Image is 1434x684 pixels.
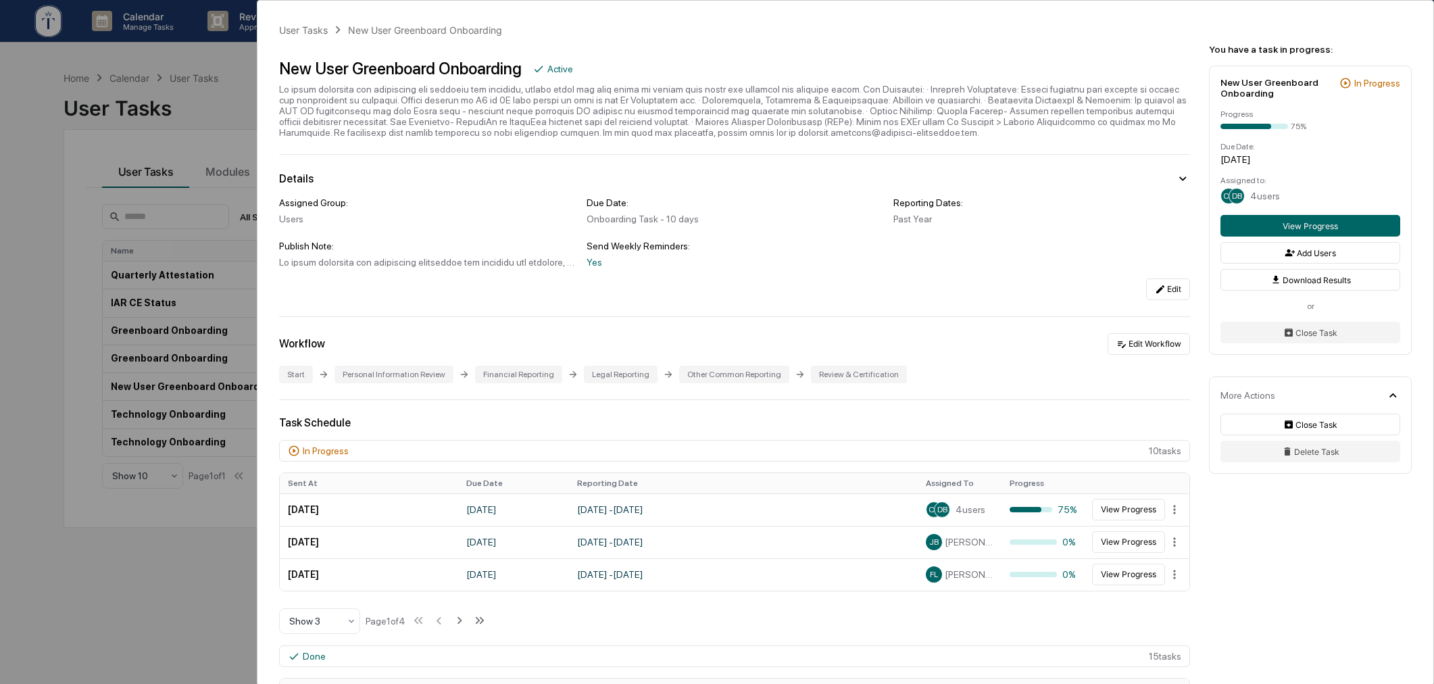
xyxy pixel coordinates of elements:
[569,526,918,558] td: [DATE] - [DATE]
[584,366,658,383] div: Legal Reporting
[1220,176,1400,185] div: Assigned to:
[1223,191,1234,201] span: CE
[547,64,573,74] div: Active
[303,445,349,456] div: In Progress
[679,366,789,383] div: Other Common Reporting
[1391,639,1427,676] iframe: Open customer support
[1220,322,1400,343] button: Close Task
[1220,215,1400,237] button: View Progress
[279,337,325,350] div: Workflow
[279,241,576,251] div: Publish Note:
[280,493,458,526] td: [DATE]
[569,473,918,493] th: Reporting Date
[1291,122,1306,131] div: 75%
[929,505,939,514] span: CE
[1220,301,1400,311] div: or
[458,558,569,591] td: [DATE]
[279,257,576,268] div: Lo ipsum dolorsita con adipiscing elitseddoe tem incididu utl etdolore, magnaa enima min veni qui...
[1354,78,1400,89] div: In Progress
[279,172,314,185] div: Details
[1092,499,1165,520] button: View Progress
[335,366,453,383] div: Personal Information Review
[279,84,1190,138] div: Lo ipsum dolorsita con adipiscing eli seddoeiu tem incididu, utlabo etdol mag aliq enima mi venia...
[1002,473,1085,493] th: Progress
[1232,191,1242,201] span: DB
[811,366,907,383] div: Review & Certification
[279,366,313,383] div: Start
[1010,504,1077,515] div: 75%
[303,651,326,662] div: Done
[1220,390,1275,401] div: More Actions
[1220,242,1400,264] button: Add Users
[1010,537,1077,547] div: 0%
[569,558,918,591] td: [DATE] - [DATE]
[1220,142,1400,151] div: Due Date:
[1220,154,1400,165] div: [DATE]
[279,197,576,208] div: Assigned Group:
[1220,269,1400,291] button: Download Results
[587,214,883,224] div: Onboarding Task - 10 days
[930,570,938,579] span: FL
[929,537,939,547] span: JB
[893,214,1190,224] div: Past Year
[1092,564,1165,585] button: View Progress
[956,504,985,515] span: 4 users
[945,569,993,580] span: [PERSON_NAME]
[1250,191,1280,201] span: 4 users
[1108,333,1190,355] button: Edit Workflow
[280,473,458,493] th: Sent At
[587,197,883,208] div: Due Date:
[1209,44,1412,55] div: You have a task in progress:
[1010,569,1077,580] div: 0%
[458,526,569,558] td: [DATE]
[348,24,502,36] div: New User Greenboard Onboarding
[587,241,883,251] div: Send Weekly Reminders:
[458,473,569,493] th: Due Date
[587,257,883,268] div: Yes
[458,493,569,526] td: [DATE]
[279,59,522,78] div: New User Greenboard Onboarding
[475,366,562,383] div: Financial Reporting
[937,505,947,514] span: DB
[279,645,1190,667] div: 15 task s
[366,616,405,627] div: Page 1 of 4
[569,493,918,526] td: [DATE] - [DATE]
[1220,109,1400,119] div: Progress
[893,197,1190,208] div: Reporting Dates:
[1220,77,1334,99] div: New User Greenboard Onboarding
[279,24,328,36] div: User Tasks
[279,440,1190,462] div: 10 task s
[280,526,458,558] td: [DATE]
[279,416,1190,429] div: Task Schedule
[279,214,576,224] div: Users
[918,473,1002,493] th: Assigned To
[280,558,458,591] td: [DATE]
[1220,441,1400,462] button: Delete Task
[1220,414,1400,435] button: Close Task
[1146,278,1190,300] button: Edit
[945,537,993,547] span: [PERSON_NAME] [PERSON_NAME]
[1092,531,1165,553] button: View Progress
